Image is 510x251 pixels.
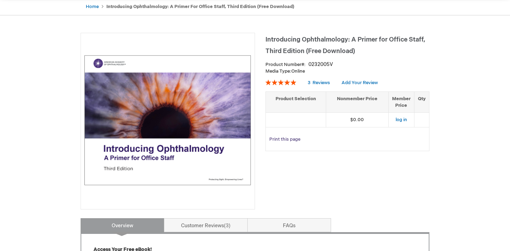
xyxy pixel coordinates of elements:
[313,80,330,86] span: Reviews
[414,91,429,112] th: Qty
[164,218,248,232] a: Customer Reviews3
[247,218,331,232] a: FAQs
[326,113,388,127] td: $0.00
[224,223,231,229] span: 3
[84,37,251,204] img: Introducing Ophthalmology: A Primer for Office Staff, Third Edition (Free Download)
[265,80,296,85] div: 100%
[265,62,306,67] strong: Product Number
[266,91,326,112] th: Product Selection
[308,80,331,86] a: 3 Reviews
[106,4,294,9] strong: Introducing Ophthalmology: A Primer for Office Staff, Third Edition (Free Download)
[86,4,99,9] a: Home
[269,135,300,144] a: Print this page
[265,68,291,74] strong: Media Type:
[81,218,164,232] a: Overview
[326,91,388,112] th: Nonmember Price
[308,61,333,68] div: 0232005V
[388,91,414,112] th: Member Price
[342,80,378,86] a: Add Your Review
[265,36,425,55] span: Introducing Ophthalmology: A Primer for Office Staff, Third Edition (Free Download)
[265,68,429,75] p: Online
[308,80,310,86] span: 3
[396,117,407,123] a: log in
